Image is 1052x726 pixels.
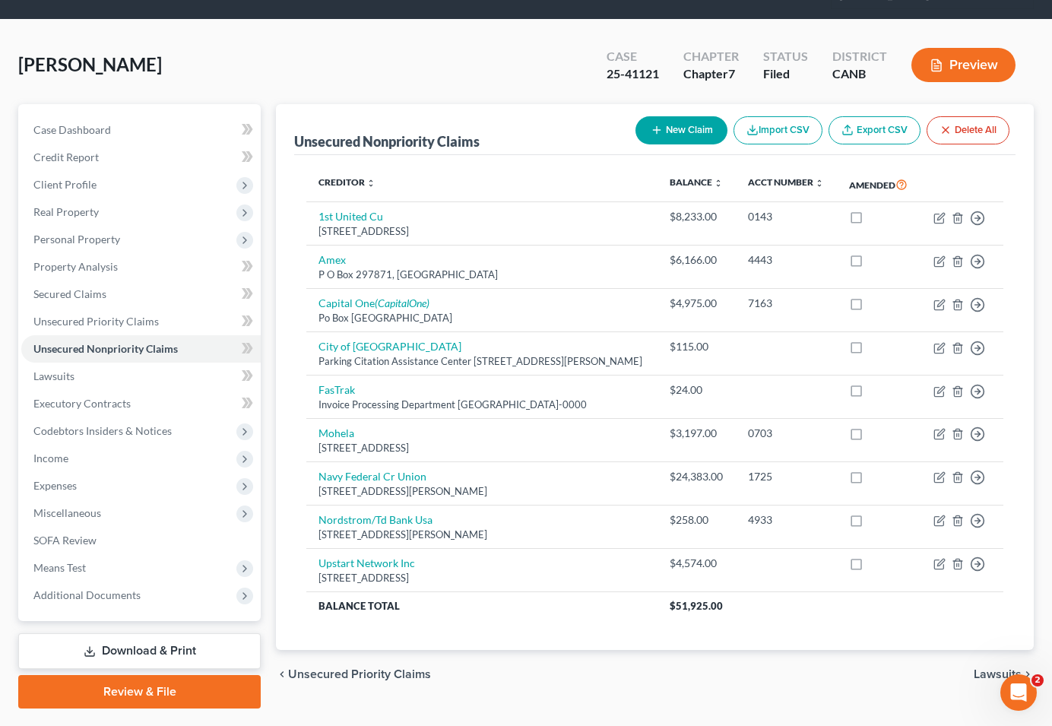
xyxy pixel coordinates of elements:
i: unfold_more [366,179,375,188]
a: Acct Number unfold_more [748,176,824,188]
span: Unsecured Priority Claims [33,315,159,328]
span: Income [33,452,68,464]
a: Executory Contracts [21,390,261,417]
div: [STREET_ADDRESS][PERSON_NAME] [318,528,645,542]
button: Delete All [927,116,1009,144]
div: CANB [832,65,887,83]
a: Balance unfold_more [670,176,723,188]
div: Parking Citation Assistance Center [STREET_ADDRESS][PERSON_NAME] [318,354,645,369]
span: Case Dashboard [33,123,111,136]
span: Lawsuits [974,668,1022,680]
div: 4443 [748,252,825,268]
a: SOFA Review [21,527,261,554]
span: 2 [1031,674,1044,686]
span: [PERSON_NAME] [18,53,162,75]
div: P O Box 297871, [GEOGRAPHIC_DATA] [318,268,645,282]
a: Creditor unfold_more [318,176,375,188]
span: Secured Claims [33,287,106,300]
th: Amended [837,167,920,202]
span: Personal Property [33,233,120,246]
span: Client Profile [33,178,97,191]
a: Lawsuits [21,363,261,390]
i: unfold_more [714,179,723,188]
div: 0703 [748,426,825,441]
div: $258.00 [670,512,724,528]
button: Preview [911,48,1016,82]
span: Expenses [33,479,77,492]
span: Executory Contracts [33,397,131,410]
div: $24.00 [670,382,724,398]
div: Po Box [GEOGRAPHIC_DATA] [318,311,645,325]
span: Real Property [33,205,99,218]
div: Case [607,48,659,65]
div: 0143 [748,209,825,224]
span: Means Test [33,561,86,574]
span: SOFA Review [33,534,97,547]
div: $6,166.00 [670,252,724,268]
div: $115.00 [670,339,724,354]
div: Status [763,48,808,65]
a: Unsecured Nonpriority Claims [21,335,261,363]
span: $51,925.00 [670,600,723,612]
a: Amex [318,253,346,266]
span: 7 [728,66,735,81]
a: FasTrak [318,383,355,396]
div: 7163 [748,296,825,311]
a: Property Analysis [21,253,261,281]
a: City of [GEOGRAPHIC_DATA] [318,340,461,353]
i: unfold_more [815,179,824,188]
a: Case Dashboard [21,116,261,144]
a: Capital One(CapitalOne) [318,296,429,309]
iframe: Intercom live chat [1000,674,1037,711]
div: District [832,48,887,65]
a: Secured Claims [21,281,261,308]
span: Additional Documents [33,588,141,601]
a: Nordstrom/Td Bank Usa [318,513,433,526]
div: 4933 [748,512,825,528]
span: Codebtors Insiders & Notices [33,424,172,437]
div: $8,233.00 [670,209,724,224]
a: Mohela [318,426,354,439]
span: Unsecured Priority Claims [288,668,431,680]
div: $24,383.00 [670,469,724,484]
span: Credit Report [33,151,99,163]
a: Navy Federal Cr Union [318,470,426,483]
button: Import CSV [734,116,822,144]
i: chevron_right [1022,668,1034,680]
div: Unsecured Nonpriority Claims [294,132,480,151]
th: Balance Total [306,592,657,620]
span: Lawsuits [33,369,74,382]
a: Credit Report [21,144,261,171]
a: Review & File [18,675,261,709]
div: $4,975.00 [670,296,724,311]
div: 1725 [748,469,825,484]
div: Invoice Processing Department [GEOGRAPHIC_DATA]-0000 [318,398,645,412]
a: Export CSV [829,116,920,144]
div: $3,197.00 [670,426,724,441]
i: chevron_left [276,668,288,680]
div: 25-41121 [607,65,659,83]
button: Lawsuits chevron_right [974,668,1034,680]
div: [STREET_ADDRESS] [318,441,645,455]
span: Property Analysis [33,260,118,273]
span: Unsecured Nonpriority Claims [33,342,178,355]
span: Miscellaneous [33,506,101,519]
a: 1st United Cu [318,210,383,223]
div: Filed [763,65,808,83]
div: Chapter [683,48,739,65]
a: Upstart Network Inc [318,556,415,569]
button: New Claim [635,116,727,144]
a: Unsecured Priority Claims [21,308,261,335]
div: $4,574.00 [670,556,724,571]
i: (CapitalOne) [375,296,429,309]
div: Chapter [683,65,739,83]
a: Download & Print [18,633,261,669]
button: chevron_left Unsecured Priority Claims [276,668,431,680]
div: [STREET_ADDRESS] [318,224,645,239]
div: [STREET_ADDRESS] [318,571,645,585]
div: [STREET_ADDRESS][PERSON_NAME] [318,484,645,499]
